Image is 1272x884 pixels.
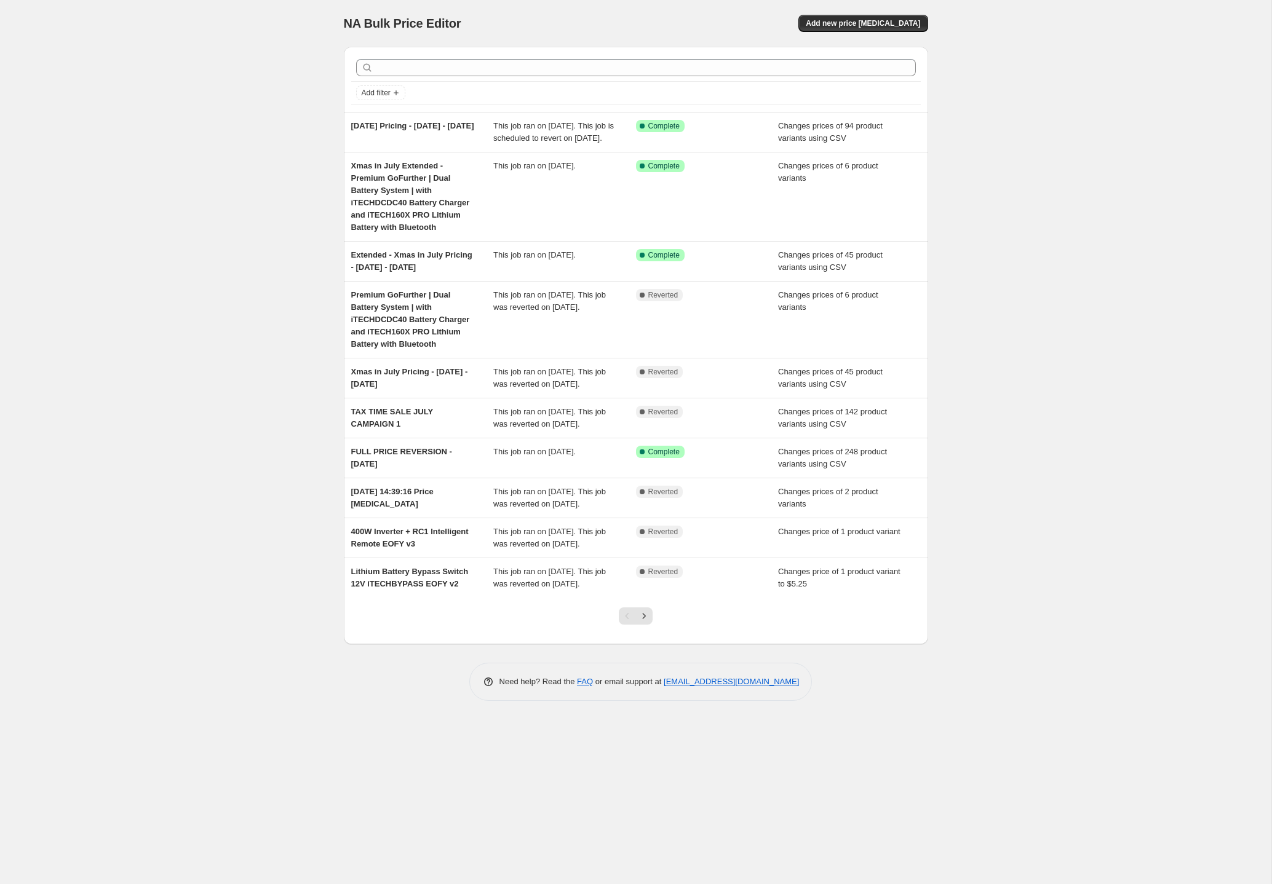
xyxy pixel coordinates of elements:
span: This job ran on [DATE]. This job was reverted on [DATE]. [493,290,606,312]
a: FAQ [577,677,593,686]
button: Add new price [MEDICAL_DATA] [798,15,928,32]
span: Xmas in July Pricing - [DATE] - [DATE] [351,367,468,389]
span: Complete [648,121,680,131]
span: Complete [648,447,680,457]
span: Changes price of 1 product variant [778,527,900,536]
button: Next [635,607,653,625]
span: Reverted [648,527,678,537]
span: Complete [648,161,680,171]
span: Changes prices of 94 product variants using CSV [778,121,883,143]
span: [DATE] 14:39:16 Price [MEDICAL_DATA] [351,487,434,508]
span: Reverted [648,367,678,377]
span: This job ran on [DATE]. [493,161,576,170]
span: Premium GoFurther | Dual Battery System | with iTECHDCDC40 Battery Charger and iTECH160X PRO Lith... [351,290,470,349]
span: This job ran on [DATE]. This job is scheduled to revert on [DATE]. [493,121,614,143]
span: Lithium Battery Bypass Switch 12V iTECHBYPASS EOFY v2 [351,567,469,588]
span: Reverted [648,407,678,417]
span: NA Bulk Price Editor [344,17,461,30]
span: Changes prices of 45 product variants using CSV [778,367,883,389]
button: Add filter [356,85,405,100]
span: Changes prices of 45 product variants using CSV [778,250,883,272]
span: Changes prices of 2 product variants [778,487,878,508]
span: Changes prices of 142 product variants using CSV [778,407,887,428]
span: This job ran on [DATE]. This job was reverted on [DATE]. [493,487,606,508]
a: [EMAIL_ADDRESS][DOMAIN_NAME] [664,677,799,686]
span: Add filter [362,88,391,98]
span: [DATE] Pricing - [DATE] - [DATE] [351,121,474,130]
span: Reverted [648,290,678,300]
span: 400W Inverter + RC1 Intelligent Remote EOFY v3 [351,527,469,548]
span: Changes price of 1 product variant to $5.25 [778,567,900,588]
span: Changes prices of 248 product variants using CSV [778,447,887,468]
span: FULL PRICE REVERSION - [DATE] [351,447,452,468]
span: This job ran on [DATE]. This job was reverted on [DATE]. [493,567,606,588]
span: Xmas in July Extended - Premium GoFurther | Dual Battery System | with iTECHDCDC40 Battery Charge... [351,161,470,232]
nav: Pagination [619,607,653,625]
span: Changes prices of 6 product variants [778,290,878,312]
span: This job ran on [DATE]. [493,250,576,259]
span: Add new price [MEDICAL_DATA] [806,18,920,28]
span: This job ran on [DATE]. This job was reverted on [DATE]. [493,407,606,428]
span: This job ran on [DATE]. [493,447,576,456]
span: Reverted [648,567,678,577]
span: TAX TIME SALE JULY CAMPAIGN 1 [351,407,433,428]
span: Extended - Xmas in July Pricing - [DATE] - [DATE] [351,250,472,272]
span: Need help? Read the [499,677,578,686]
span: Complete [648,250,680,260]
span: Reverted [648,487,678,497]
span: This job ran on [DATE]. This job was reverted on [DATE]. [493,367,606,389]
span: or email support at [593,677,664,686]
span: Changes prices of 6 product variants [778,161,878,183]
span: This job ran on [DATE]. This job was reverted on [DATE]. [493,527,606,548]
